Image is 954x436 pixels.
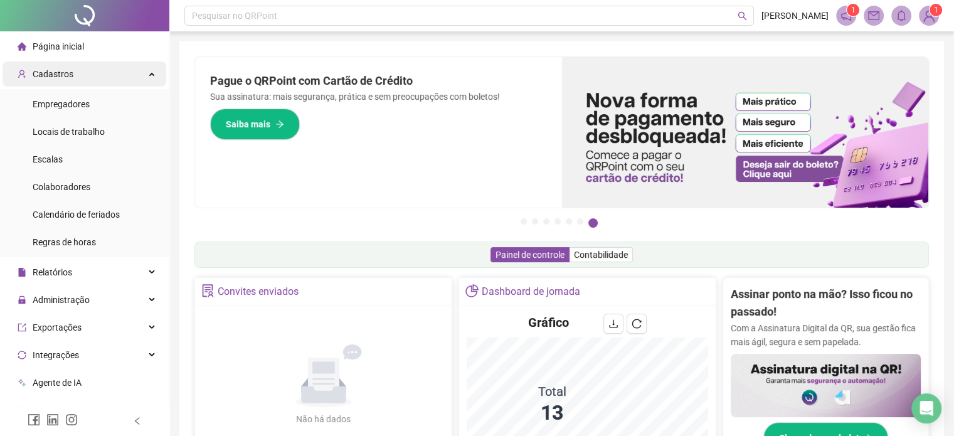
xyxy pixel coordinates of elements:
button: 5 [566,218,572,225]
span: Aceite de uso [33,405,84,415]
span: Relatórios [33,267,72,277]
span: reload [632,319,642,329]
button: 7 [588,218,598,228]
button: 4 [554,218,561,225]
span: mail [868,10,879,21]
h4: Gráfico [528,314,569,331]
span: arrow-right [275,120,284,129]
sup: Atualize o seu contato no menu Meus Dados [930,4,942,16]
span: Painel de controle [496,250,564,260]
span: home [18,42,26,51]
span: 1 [851,6,856,14]
span: [PERSON_NAME] [761,9,829,23]
div: Open Intercom Messenger [911,393,941,423]
span: notification [840,10,852,21]
span: facebook [28,413,40,426]
button: 1 [521,218,527,225]
span: Administração [33,295,90,305]
span: 1 [934,6,938,14]
h2: Assinar ponto na mão? Isso ficou no passado! [731,285,921,321]
span: Saiba mais [226,117,270,131]
span: lock [18,295,26,304]
img: banner%2F02c71560-61a6-44d4-94b9-c8ab97240462.png [731,354,921,417]
img: banner%2F096dab35-e1a4-4d07-87c2-cf089f3812bf.png [562,57,929,208]
span: Escalas [33,154,63,164]
span: sync [18,351,26,359]
button: Saiba mais [210,109,300,140]
span: file [18,268,26,277]
span: search [738,11,747,21]
span: Agente de IA [33,378,82,388]
span: export [18,323,26,332]
span: Página inicial [33,41,84,51]
span: Regras de horas [33,237,96,247]
span: user-add [18,70,26,78]
span: linkedin [46,413,59,426]
span: solution [201,284,215,297]
button: 3 [543,218,549,225]
span: Colaboradores [33,182,90,192]
p: Com a Assinatura Digital da QR, sua gestão fica mais ágil, segura e sem papelada. [731,321,921,349]
span: bell [896,10,907,21]
p: Sua assinatura: mais segurança, prática e sem preocupações com boletos! [210,90,547,104]
button: 2 [532,218,538,225]
span: Cadastros [33,69,73,79]
span: download [608,319,618,329]
span: Contabilidade [574,250,628,260]
h2: Pague o QRPoint com Cartão de Crédito [210,72,547,90]
img: 95127 [920,6,938,25]
span: Calendário de feriados [33,210,120,220]
span: Locais de trabalho [33,127,105,137]
span: instagram [65,413,78,426]
div: Convites enviados [218,281,299,302]
span: Integrações [33,350,79,360]
div: Dashboard de jornada [482,281,580,302]
div: Não há dados [266,412,381,426]
span: Exportações [33,322,82,332]
button: 6 [577,218,583,225]
span: left [133,417,142,425]
span: Empregadores [33,99,90,109]
span: pie-chart [465,284,479,297]
sup: 1 [847,4,859,16]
